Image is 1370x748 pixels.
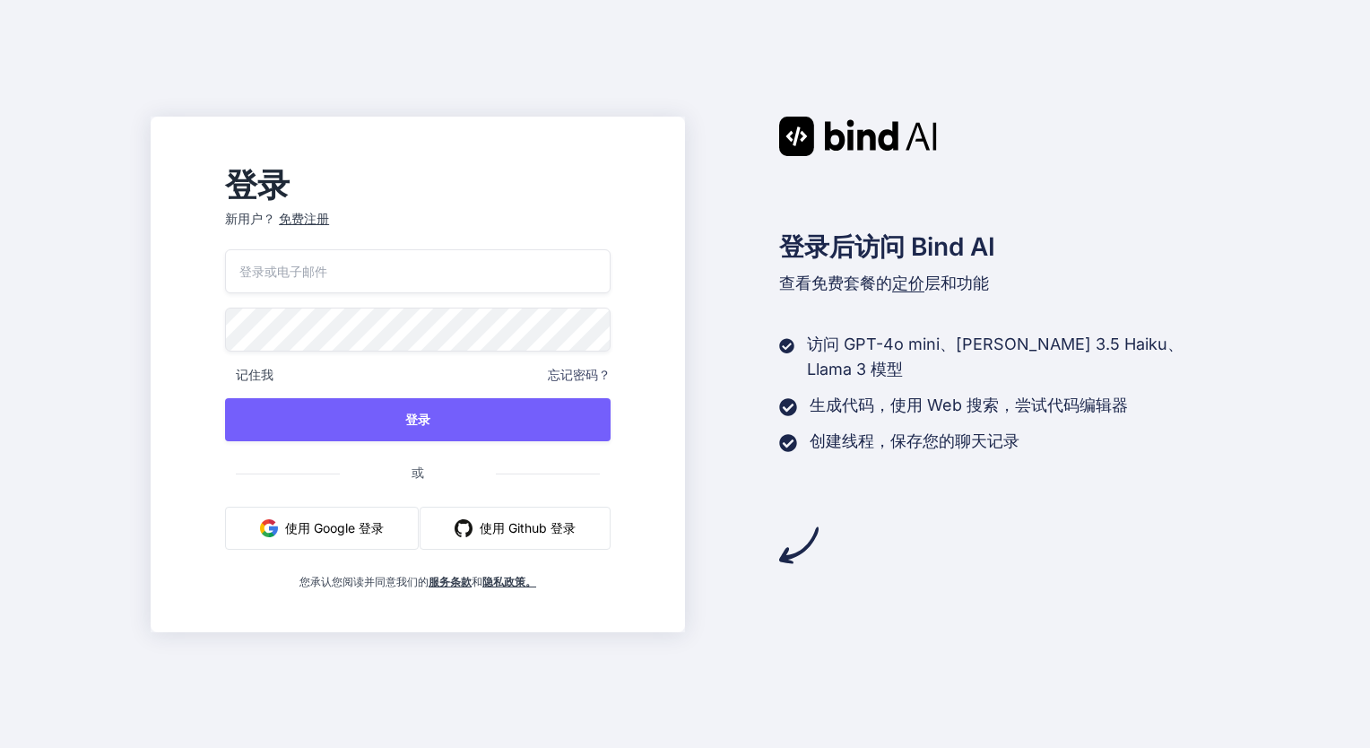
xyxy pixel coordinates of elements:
font: 新用户？ [225,210,275,228]
h2: 登录后访问 Bind AI [779,228,1219,265]
div: 免费注册 [279,210,329,228]
h2: 登录 [225,170,611,199]
p: 查看免费套餐的 层和功能 [779,271,1219,296]
p: 创建线程，保存您的聊天记录 [810,429,1019,454]
button: 使用 Github 登录 [420,507,611,550]
img: 谷歌 [260,519,278,537]
a: 服务条款 [429,575,472,588]
span: 忘记密码？ [548,366,611,384]
span: 记住我 [225,366,273,384]
font: 使用 Google 登录 [285,518,384,537]
button: 登录 [225,398,611,441]
p: 生成代码，使用 Web 搜索，尝试代码编辑器 [810,393,1128,418]
img: 绑定AI标志 [779,117,937,156]
p: 访问 GPT-4o mini、[PERSON_NAME] 3.5 Haiku、Llama 3 模型 [807,332,1218,382]
font: 您承认您阅读并同意我们的 和 [299,575,536,588]
img: 箭 [779,526,819,565]
a: 隐私政策。 [482,575,536,588]
input: 登录或电子邮件 [225,249,611,293]
img: GitHub [455,519,473,537]
span: 定价 [892,274,924,292]
font: 使用 Github 登录 [480,518,576,537]
button: 使用 Google 登录 [225,507,419,550]
span: 或 [340,450,496,494]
